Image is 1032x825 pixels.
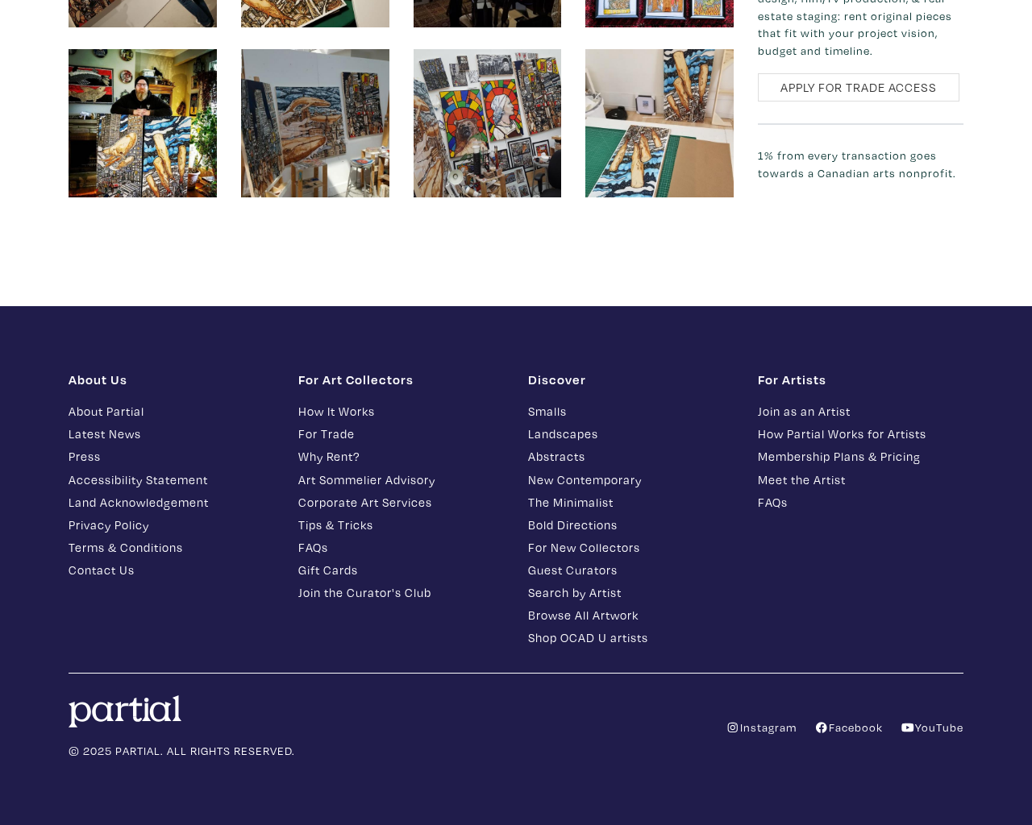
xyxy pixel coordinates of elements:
a: Bold Directions [528,516,734,534]
a: Contact Us [69,561,274,579]
a: Gift Cards [298,561,504,579]
a: For New Collectors [528,538,734,557]
a: Meet the Artist [758,471,963,489]
a: Browse All Artwork [528,606,734,624]
div: © 2025 PARTIAL. ALL RIGHTS RESERVED. [56,695,516,760]
a: Shop OCAD U artists [528,628,734,647]
a: About Partial [69,402,274,421]
a: Privacy Policy [69,516,274,534]
a: How Partial Works for Artists [758,425,963,443]
a: Latest News [69,425,274,443]
a: Land Acknowledgement [69,493,274,512]
a: Accessibility Statement [69,471,274,489]
a: The Minimalist [528,493,734,512]
h1: For Artists [758,371,963,388]
img: phpThumb.php [414,49,562,197]
a: YouTube [901,719,963,735]
a: Facebook [814,719,883,735]
a: Apply for Trade Access [758,73,959,102]
img: phpThumb.php [585,49,734,197]
a: Smalls [528,402,734,421]
img: phpThumb.php [69,49,217,197]
p: 1% from every transaction goes towards a Canadian arts nonprofit. [758,147,963,181]
a: Press [69,447,274,466]
a: Search by Artist [528,583,734,602]
a: FAQs [298,538,504,557]
a: New Contemporary [528,471,734,489]
a: Landscapes [528,425,734,443]
img: logo.svg [69,695,181,728]
a: Join as an Artist [758,402,963,421]
a: Corporate Art Services [298,493,504,512]
a: Art Sommelier Advisory [298,471,504,489]
a: Tips & Tricks [298,516,504,534]
h1: Discover [528,371,734,388]
a: FAQs [758,493,963,512]
img: phpThumb.php [241,49,389,197]
h1: For Art Collectors [298,371,504,388]
a: Guest Curators [528,561,734,579]
a: How It Works [298,402,504,421]
a: Terms & Conditions [69,538,274,557]
h1: About Us [69,371,274,388]
a: Join the Curator's Club [298,583,504,602]
a: For Trade [298,425,504,443]
a: Instagram [726,719,797,735]
a: Why Rent? [298,447,504,466]
a: Abstracts [528,447,734,466]
a: Membership Plans & Pricing [758,447,963,466]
